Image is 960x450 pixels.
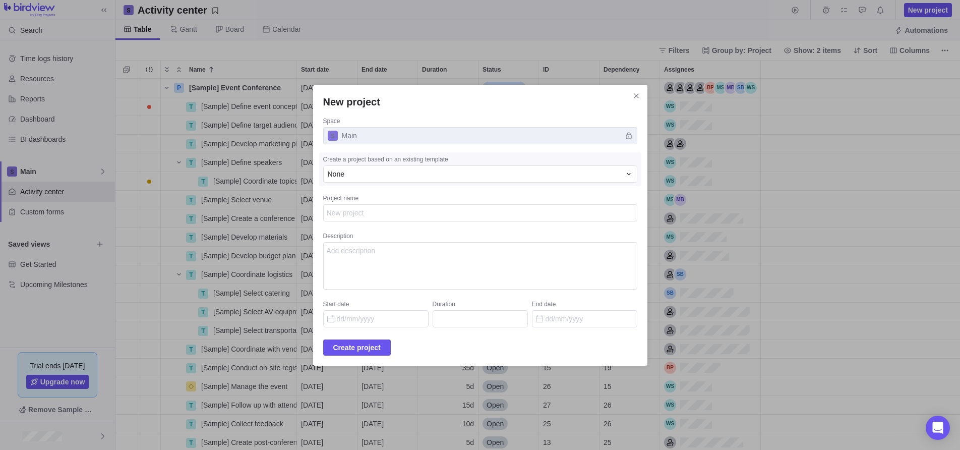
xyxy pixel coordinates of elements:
span: Create project [333,342,381,354]
input: Duration [433,310,528,327]
div: Create a project based on an existing template [323,155,637,165]
div: Open Intercom Messenger [926,416,950,440]
div: Start date [323,300,429,310]
div: Project name [323,194,637,204]
h2: New project [323,95,637,109]
div: New project [313,85,647,366]
textarea: Description [323,242,637,290]
div: Description [323,232,637,242]
textarea: Project name [323,204,637,221]
div: Space [323,117,637,127]
span: Close [629,89,643,103]
div: End date [532,300,637,310]
div: Duration [433,300,528,310]
input: Start date [323,310,429,327]
span: None [328,169,344,179]
input: End date [532,310,637,327]
span: Create project [323,340,391,356]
